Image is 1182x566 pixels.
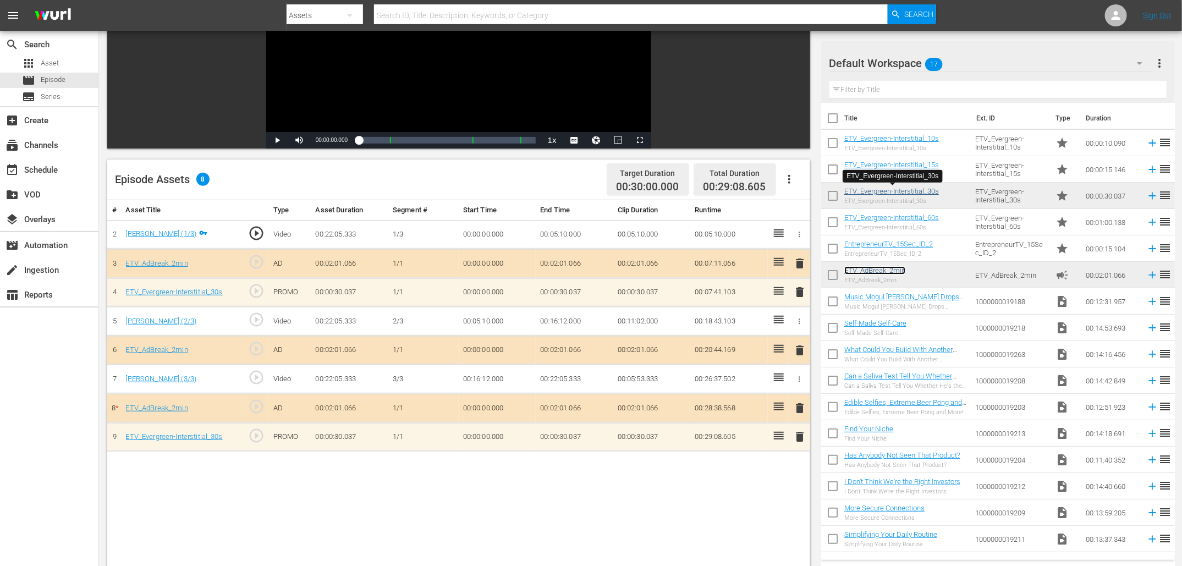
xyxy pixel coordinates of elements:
td: 2 [107,220,122,249]
td: 00:28:38.568 [690,394,768,423]
a: ETV_Evergreen-Interstitial_30s [126,432,223,441]
span: reorder [1158,294,1172,307]
span: Create [6,114,19,127]
div: ETV_Evergreen-Interstitial_10s [844,145,939,152]
span: delete [793,430,806,443]
a: ETV_AdBreak_2min [126,259,188,267]
svg: Add to Episode [1146,507,1158,519]
td: 1000000019203 [971,394,1051,420]
span: reorder [1158,321,1172,334]
a: ETV_Evergreen-Interstitial_10s [844,134,939,142]
td: 00:11:40.352 [1081,447,1142,473]
td: 00:00:30.037 [613,278,691,307]
td: 00:11:02.000 [613,307,691,336]
td: 00:00:30.037 [536,278,613,307]
span: Ad [1055,268,1069,282]
td: 00:00:15.104 [1081,235,1142,262]
span: Video [1055,321,1069,334]
svg: Add to Episode [1146,322,1158,334]
span: reorder [1158,347,1172,360]
td: 00:00:00.000 [459,278,536,307]
td: AD [269,394,311,423]
span: Promo [1055,163,1069,176]
span: reorder [1158,162,1172,175]
span: 17 [925,53,943,76]
div: Default Workspace [829,48,1153,79]
a: Music Mogul [PERSON_NAME] Drops Business & Life Keys [844,293,964,309]
th: Title [844,103,970,134]
a: Has Anybody Not Seen That Product? [844,451,960,459]
td: 7 [107,365,122,394]
th: Start Time [459,200,536,221]
span: reorder [1158,215,1172,228]
td: 00:20:44.169 [690,336,768,365]
button: more_vert [1153,50,1167,76]
td: 2/3 [388,307,459,336]
span: Video [1055,348,1069,361]
span: 8 [196,173,210,186]
a: EntrepreneurTV_15Sec_ID_2 [844,240,933,248]
span: play_circle_outline [248,369,265,386]
td: 00:14:16.456 [1081,341,1142,367]
td: 00:02:01.066 [1081,262,1142,288]
td: 00:05:53.333 [613,365,691,394]
td: AD [269,336,311,365]
span: reorder [1158,373,1172,387]
div: Edible Selfies, Extreme Beer Pong and More! [844,409,967,416]
div: ETV_Evergreen-Interstitial_30s [847,172,939,181]
div: Total Duration [703,166,766,181]
td: 00:02:01.066 [536,249,613,278]
th: Asset Title [122,200,241,221]
a: [PERSON_NAME] (3/3) [126,375,197,383]
td: 1/3 [388,220,459,249]
span: Schedule [6,163,19,177]
button: delete [793,342,806,358]
td: EntrepreneurTV_15Sec_ID_2 [971,235,1051,262]
a: [PERSON_NAME] (1/3) [126,229,197,238]
span: reorder [1158,189,1172,202]
td: 00:22:05.333 [311,365,389,394]
th: Segment # [388,200,459,221]
a: Can a Saliva Test Tell You Whether He's the One? [844,372,956,388]
span: Video [1055,427,1069,440]
td: 1000000019213 [971,420,1051,447]
td: 1000000019212 [971,473,1051,499]
span: play_circle_outline [248,254,265,270]
td: 00:16:12.000 [459,365,536,394]
td: 00:22:05.333 [536,365,613,394]
button: delete [793,429,806,445]
td: 00:14:40.660 [1081,473,1142,499]
div: Has Anybody Not Seen That Product? [844,461,960,469]
td: 1/1 [388,336,459,365]
div: Can a Saliva Test Tell You Whether He's the One? [844,382,967,389]
span: 00:00:00.000 [316,137,348,143]
span: VOD [6,188,19,201]
svg: Add to Episode [1146,190,1158,202]
svg: Add to Episode [1146,243,1158,255]
td: 00:26:37.502 [690,365,768,394]
td: Video [269,365,311,394]
a: ETV_AdBreak_2min [844,266,905,274]
td: 1000000019188 [971,288,1051,315]
th: Duration [1079,103,1145,134]
td: 00:18:43.103 [690,307,768,336]
div: Episode Assets [115,173,210,186]
td: ETV_Evergreen-Interstitial_30s [971,183,1051,209]
span: Channels [6,139,19,152]
svg: Add to Episode [1146,163,1158,175]
td: 00:02:01.066 [536,394,613,423]
div: EntrepreneurTV_15Sec_ID_2 [844,250,933,257]
td: 00:14:42.849 [1081,367,1142,394]
span: Overlays [6,213,19,226]
td: 00:07:41.103 [690,278,768,307]
svg: Add to Episode [1146,269,1158,281]
svg: Add to Episode [1146,480,1158,492]
td: 1000000019263 [971,341,1051,367]
div: Progress Bar [359,137,536,144]
td: 00:16:12.000 [536,307,613,336]
td: 1000000019211 [971,526,1051,552]
th: Ext. ID [970,103,1049,134]
td: 5 [107,307,122,336]
div: ETV_AdBreak_2min [844,277,905,284]
button: Play [266,132,288,149]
